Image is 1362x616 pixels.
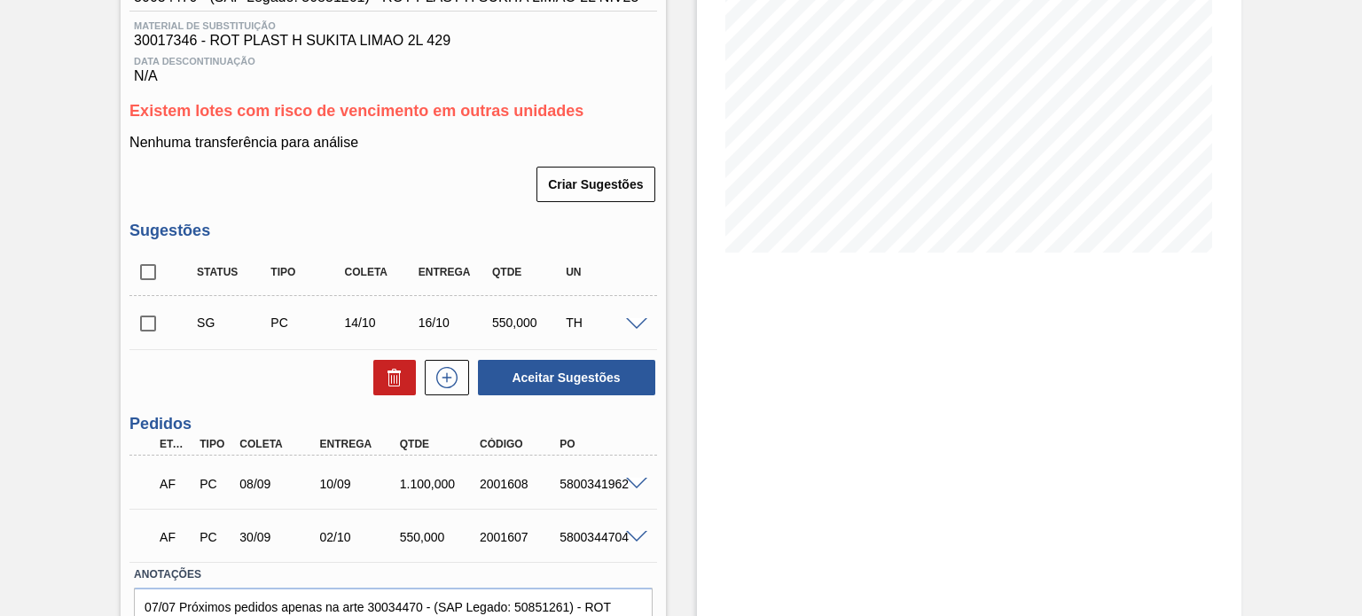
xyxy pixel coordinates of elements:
div: UN [561,266,642,278]
div: Pedido de Compra [195,477,235,491]
span: 30017346 - ROT PLAST H SUKITA LIMAO 2L 429 [134,33,652,49]
div: Pedido de Compra [195,530,235,544]
h3: Pedidos [129,415,656,433]
div: Qtde [395,438,483,450]
div: 30/09/2025 [235,530,323,544]
div: Etapa [155,438,195,450]
span: Existem lotes com risco de vencimento em outras unidades [129,102,583,120]
div: Entrega [316,438,403,450]
p: AF [160,530,191,544]
div: Código [475,438,563,450]
div: 08/09/2025 [235,477,323,491]
div: 10/09/2025 [316,477,403,491]
div: Criar Sugestões [538,165,656,204]
div: Status [192,266,273,278]
div: 5800341962 [555,477,643,491]
div: Excluir Sugestões [364,360,416,395]
div: 14/10/2025 [340,316,421,330]
div: 2001607 [475,530,563,544]
div: Coleta [340,266,421,278]
div: 02/10/2025 [316,530,403,544]
div: Tipo [266,266,347,278]
div: Aceitar Sugestões [469,358,657,397]
div: Tipo [195,438,235,450]
div: 16/10/2025 [414,316,495,330]
div: 550,000 [488,316,568,330]
div: Aguardando Faturamento [155,464,195,503]
span: Material de Substituição [134,20,652,31]
div: Qtde [488,266,568,278]
div: Sugestão Criada [192,316,273,330]
div: Entrega [414,266,495,278]
label: Anotações [134,562,652,588]
div: Aguardando Faturamento [155,518,195,557]
div: N/A [129,49,656,84]
div: Nova sugestão [416,360,469,395]
span: Data Descontinuação [134,56,652,66]
p: AF [160,477,191,491]
p: Nenhuma transferência para análise [129,135,656,151]
div: 550,000 [395,530,483,544]
button: Criar Sugestões [536,167,654,202]
div: Coleta [235,438,323,450]
div: 5800344704 [555,530,643,544]
div: 1.100,000 [395,477,483,491]
div: PO [555,438,643,450]
div: TH [561,316,642,330]
div: Pedido de Compra [266,316,347,330]
div: 2001608 [475,477,563,491]
h3: Sugestões [129,222,656,240]
button: Aceitar Sugestões [478,360,655,395]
